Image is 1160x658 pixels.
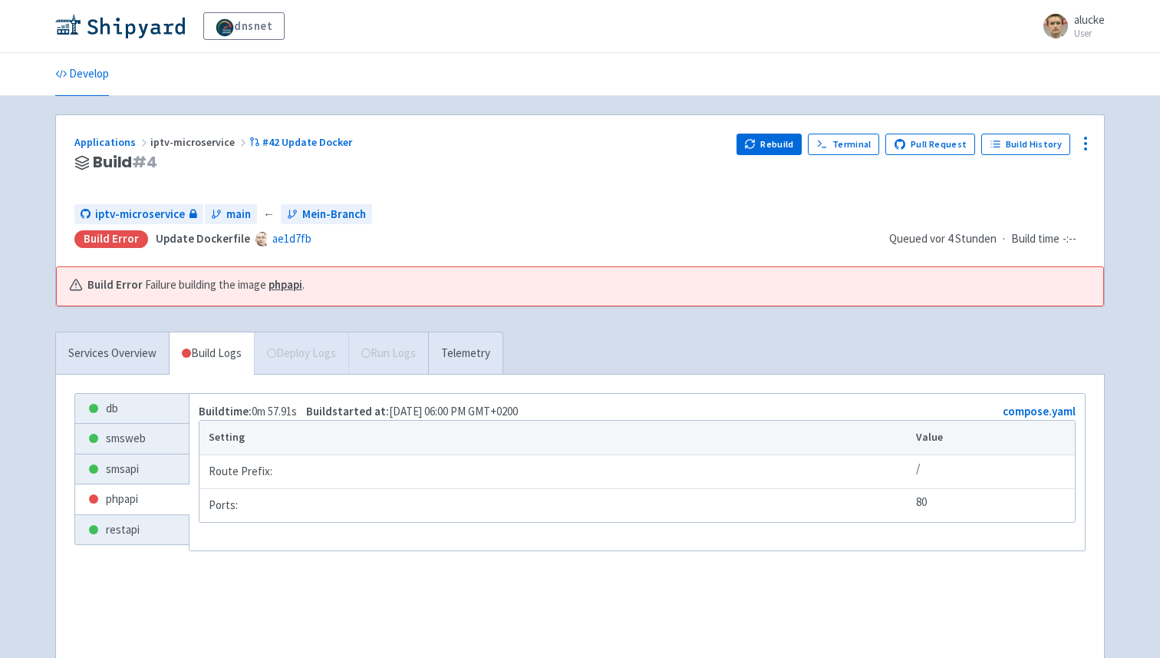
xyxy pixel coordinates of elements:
[911,421,1075,455] th: Value
[75,455,189,484] a: smsapi
[249,135,354,149] a: #42 Update Docker
[75,424,189,454] a: smsweb
[1034,14,1105,38] a: alucke User
[55,53,109,96] a: Develop
[930,231,997,246] time: vor 4 Stunden
[74,230,148,248] div: Build Error
[889,230,1086,248] div: ·
[269,277,302,292] a: phpapi
[1003,404,1076,418] a: compose.yaml
[199,404,297,418] span: 0m 57.91s
[1011,230,1059,248] span: Build time
[306,404,518,418] span: [DATE] 06:00 PM GMT+0200
[808,134,879,155] a: Terminal
[75,484,189,514] a: phpapi
[302,206,366,223] span: Mein-Branch
[150,135,249,149] span: iptv-microservice
[75,515,189,545] a: restapi
[75,394,189,424] a: db
[56,332,169,375] a: Services Overview
[981,134,1070,155] a: Build History
[95,206,185,223] span: iptv-microservice
[170,332,254,375] a: Build Logs
[199,488,911,522] td: Ports:
[93,154,157,171] span: Build
[145,276,305,294] span: Failure building the image .
[281,204,372,225] a: Mein-Branch
[1063,230,1076,248] span: -:--
[205,204,257,225] a: main
[132,151,157,173] span: # 4
[885,134,975,155] a: Pull Request
[199,404,252,418] strong: Build time:
[203,12,285,40] a: dnsnet
[1074,28,1105,38] small: User
[737,134,802,155] button: Rebuild
[263,206,275,223] span: ←
[74,135,150,149] a: Applications
[156,231,250,246] strong: Update Dockerfile
[74,204,203,225] a: iptv-microservice
[889,231,997,246] span: Queued
[306,404,389,418] strong: Build started at:
[272,231,311,246] a: ae1d7fb
[1074,12,1105,27] span: alucke
[911,455,1075,488] td: /
[226,206,251,223] span: main
[428,332,503,375] a: Telemetry
[199,421,911,455] th: Setting
[199,455,911,488] td: Route Prefix:
[87,276,143,294] b: Build Error
[911,488,1075,522] td: 80
[55,14,185,38] img: Shipyard logo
